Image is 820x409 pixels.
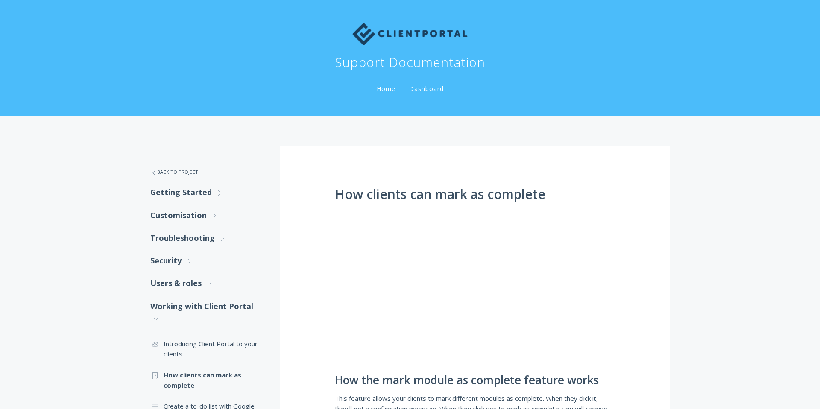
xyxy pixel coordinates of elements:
[335,54,485,71] h1: Support Documentation
[150,272,263,295] a: Users & roles
[150,249,263,272] a: Security
[335,187,615,202] h1: How clients can mark as complete
[150,333,263,365] a: Introducing Client Portal to your clients
[150,204,263,227] a: Customisation
[150,227,263,249] a: Troubleshooting
[407,85,445,93] a: Dashboard
[150,163,263,181] a: Back to Project
[150,365,263,396] a: How clients can mark as complete
[150,295,263,330] a: Working with Client Portal
[335,374,615,387] h2: How the mark module as complete feature works
[375,85,397,93] a: Home
[335,208,615,362] iframe: Using The Mark As Complete Feature
[150,181,263,204] a: Getting Started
